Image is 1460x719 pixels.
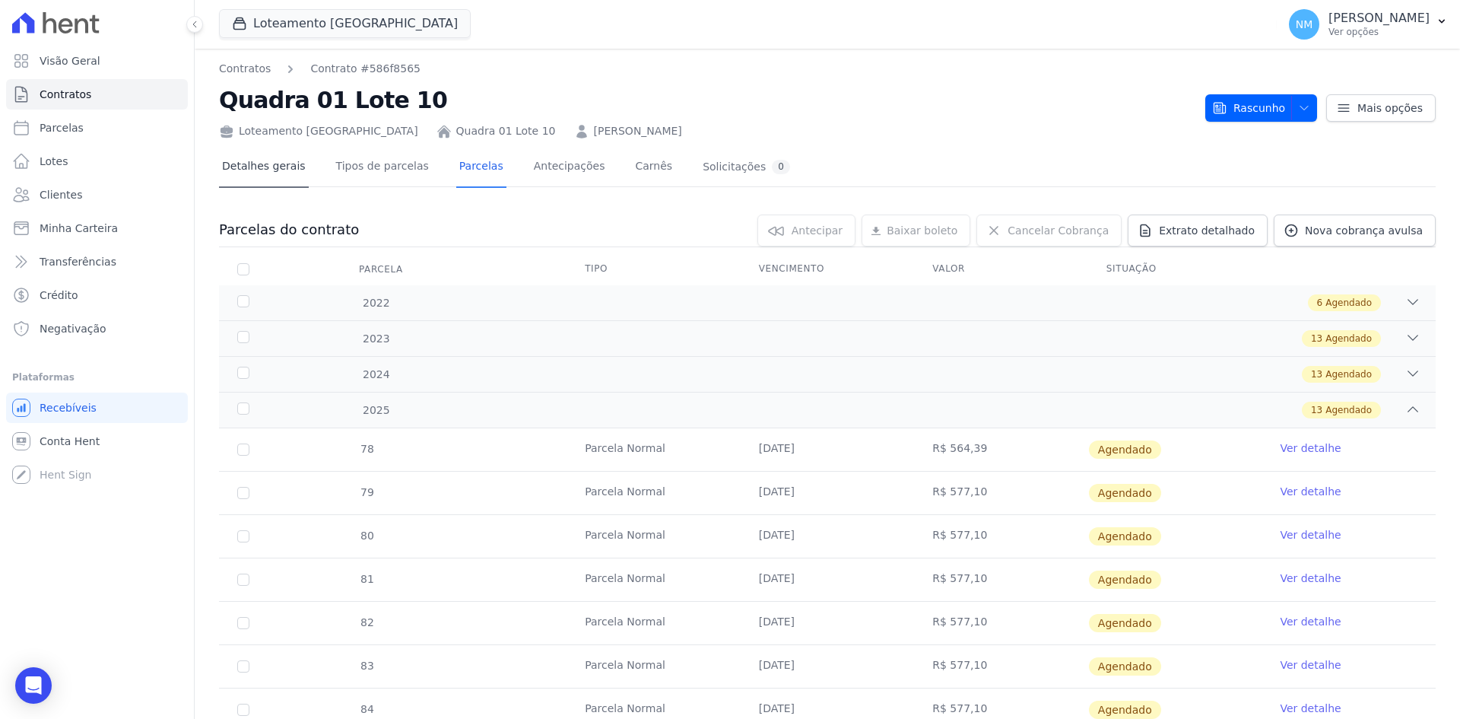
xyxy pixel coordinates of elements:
input: default [237,617,249,629]
span: Parcelas [40,120,84,135]
a: Transferências [6,247,188,277]
input: default [237,704,249,716]
td: Parcela Normal [567,472,741,514]
td: R$ 577,10 [914,515,1088,558]
a: Ver detalhe [1280,701,1341,716]
a: Contrato #586f8565 [310,61,421,77]
span: Agendado [1089,441,1161,459]
a: Ver detalhe [1280,441,1341,456]
div: Loteamento [GEOGRAPHIC_DATA] [219,123,418,139]
h3: Parcelas do contrato [219,221,359,239]
td: Parcela Normal [567,515,741,558]
span: 13 [1311,367,1322,381]
span: Rascunho [1212,94,1285,122]
span: 13 [1311,403,1322,417]
a: [PERSON_NAME] [594,123,682,139]
button: Rascunho [1205,94,1317,122]
input: default [237,530,249,542]
span: 13 [1311,332,1322,345]
a: Parcelas [6,113,188,143]
span: Extrato detalhado [1159,223,1255,238]
a: Crédito [6,280,188,310]
td: Parcela Normal [567,428,741,471]
span: 84 [359,703,374,715]
span: 82 [359,616,374,628]
a: Minha Carteira [6,213,188,243]
span: Agendado [1089,614,1161,632]
span: Nova cobrança avulsa [1305,223,1423,238]
a: Tipos de parcelas [333,148,432,188]
span: 79 [359,486,374,498]
a: Ver detalhe [1280,527,1341,542]
td: [DATE] [741,515,915,558]
div: Solicitações [703,160,790,174]
td: [DATE] [741,472,915,514]
td: R$ 577,10 [914,472,1088,514]
input: default [237,574,249,586]
td: [DATE] [741,558,915,601]
a: Parcelas [456,148,506,188]
a: Solicitações0 [700,148,793,188]
input: default [237,444,249,456]
a: Detalhes gerais [219,148,309,188]
span: Mais opções [1357,100,1423,116]
a: Contratos [219,61,271,77]
a: Nova cobrança avulsa [1274,215,1436,247]
span: 81 [359,573,374,585]
span: Agendado [1089,701,1161,719]
h2: Quadra 01 Lote 10 [219,83,1193,117]
a: Recebíveis [6,393,188,423]
span: Visão Geral [40,53,100,68]
td: [DATE] [741,428,915,471]
p: Ver opções [1328,26,1430,38]
th: Tipo [567,253,741,285]
span: Agendado [1089,484,1161,502]
td: [DATE] [741,602,915,644]
td: R$ 564,39 [914,428,1088,471]
a: Negativação [6,313,188,344]
a: Ver detalhe [1280,614,1341,629]
td: R$ 577,10 [914,558,1088,601]
span: 6 [1317,296,1323,310]
div: 0 [772,160,790,174]
a: Carnês [632,148,675,188]
a: Clientes [6,180,188,210]
span: 83 [359,660,374,672]
span: Crédito [40,288,78,303]
a: Quadra 01 Lote 10 [456,123,556,139]
td: Parcela Normal [567,558,741,601]
span: 78 [359,443,374,455]
a: Ver detalhe [1280,484,1341,499]
a: Mais opções [1326,94,1436,122]
a: Visão Geral [6,46,188,76]
a: Extrato detalhado [1128,215,1268,247]
button: Loteamento [GEOGRAPHIC_DATA] [219,9,471,38]
p: [PERSON_NAME] [1328,11,1430,26]
td: Parcela Normal [567,602,741,644]
a: Ver detalhe [1280,657,1341,673]
th: Situação [1088,253,1262,285]
td: Parcela Normal [567,645,741,688]
input: default [237,660,249,673]
input: default [237,487,249,499]
div: Parcela [341,254,421,285]
span: 80 [359,530,374,542]
div: Plataformas [12,368,182,387]
a: Conta Hent [6,426,188,457]
span: Negativação [40,321,106,336]
a: Lotes [6,146,188,177]
span: Recebíveis [40,400,97,415]
td: [DATE] [741,645,915,688]
a: Contratos [6,79,188,110]
span: Agendado [1089,657,1161,676]
span: Contratos [40,87,91,102]
span: Lotes [40,154,68,169]
td: R$ 577,10 [914,645,1088,688]
span: Agendado [1089,571,1161,589]
span: Transferências [40,254,116,269]
th: Vencimento [741,253,915,285]
span: Agendado [1089,527,1161,546]
nav: Breadcrumb [219,61,1193,77]
span: Agendado [1325,367,1372,381]
span: Agendado [1325,403,1372,417]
